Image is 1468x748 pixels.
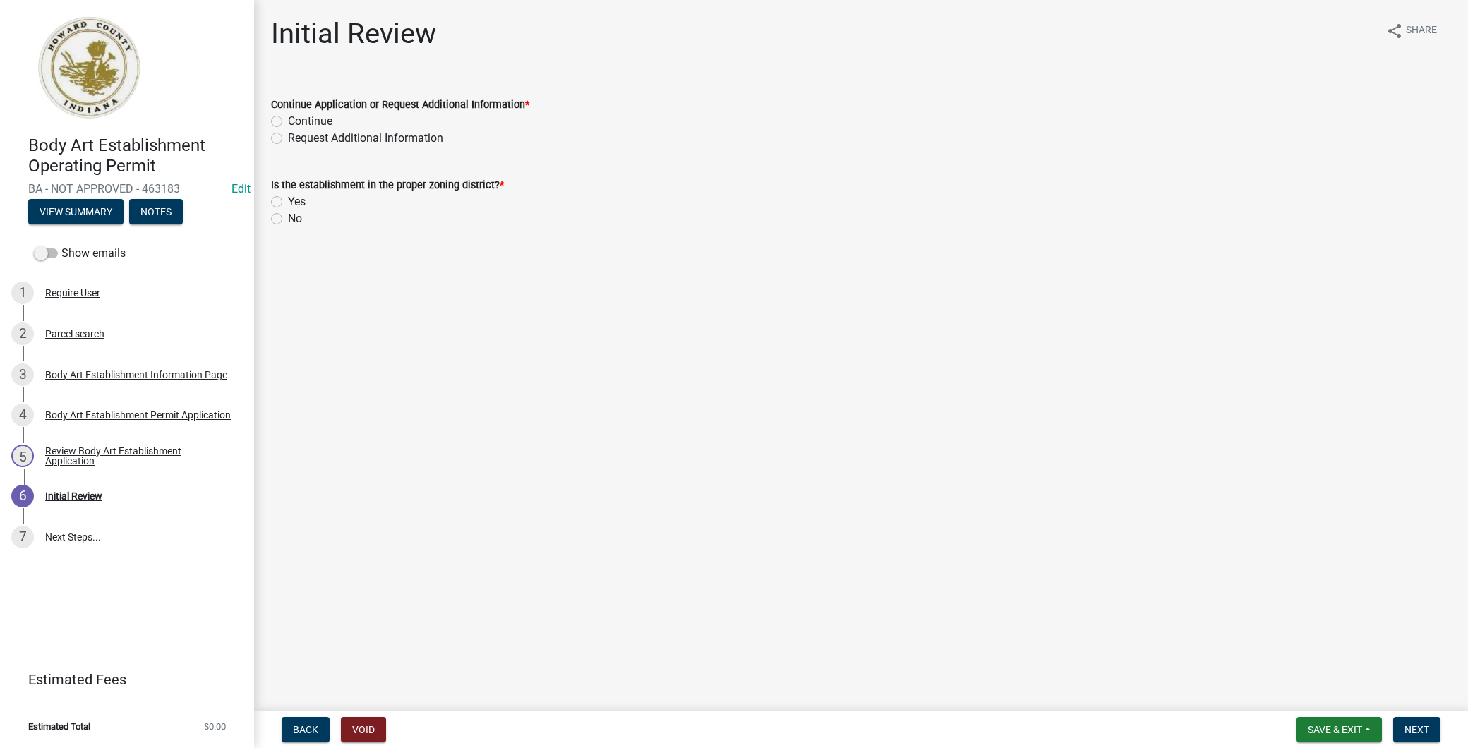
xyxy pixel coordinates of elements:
div: Body Art Establishment Information Page [45,370,227,380]
button: Void [341,717,386,742]
img: Howard County, Indiana [28,15,149,121]
a: Edit [231,182,251,195]
div: 1 [11,282,34,304]
div: Body Art Establishment Permit Application [45,410,231,420]
div: Initial Review [45,491,102,501]
div: 5 [11,445,34,467]
button: shareShare [1375,17,1448,44]
label: Is the establishment in the proper zoning district? [271,181,504,191]
span: Estimated Total [28,722,90,731]
label: Request Additional Information [288,130,443,147]
div: 4 [11,404,34,426]
label: Continue [288,113,332,130]
span: Next [1404,724,1429,735]
span: $0.00 [204,722,226,731]
button: Next [1393,717,1440,742]
label: No [288,210,302,227]
label: Show emails [34,245,126,262]
div: Review Body Art Establishment Application [45,446,231,466]
i: share [1386,23,1403,40]
button: View Summary [28,199,124,224]
button: Save & Exit [1296,717,1382,742]
div: 6 [11,485,34,507]
button: Notes [129,199,183,224]
span: Save & Exit [1308,724,1362,735]
a: Estimated Fees [11,665,231,694]
span: BA - NOT APPROVED - 463183 [28,182,226,195]
div: Require User [45,288,100,298]
wm-modal-confirm: Summary [28,207,124,218]
label: Yes [288,193,306,210]
span: Share [1406,23,1437,40]
button: Back [282,717,330,742]
label: Continue Application or Request Additional Information [271,100,529,110]
h4: Body Art Establishment Operating Permit [28,135,243,176]
h1: Initial Review [271,17,436,51]
div: 2 [11,322,34,345]
div: 7 [11,526,34,548]
span: Back [293,724,318,735]
wm-modal-confirm: Edit Application Number [231,182,251,195]
div: 3 [11,363,34,386]
div: Parcel search [45,329,104,339]
wm-modal-confirm: Notes [129,207,183,218]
